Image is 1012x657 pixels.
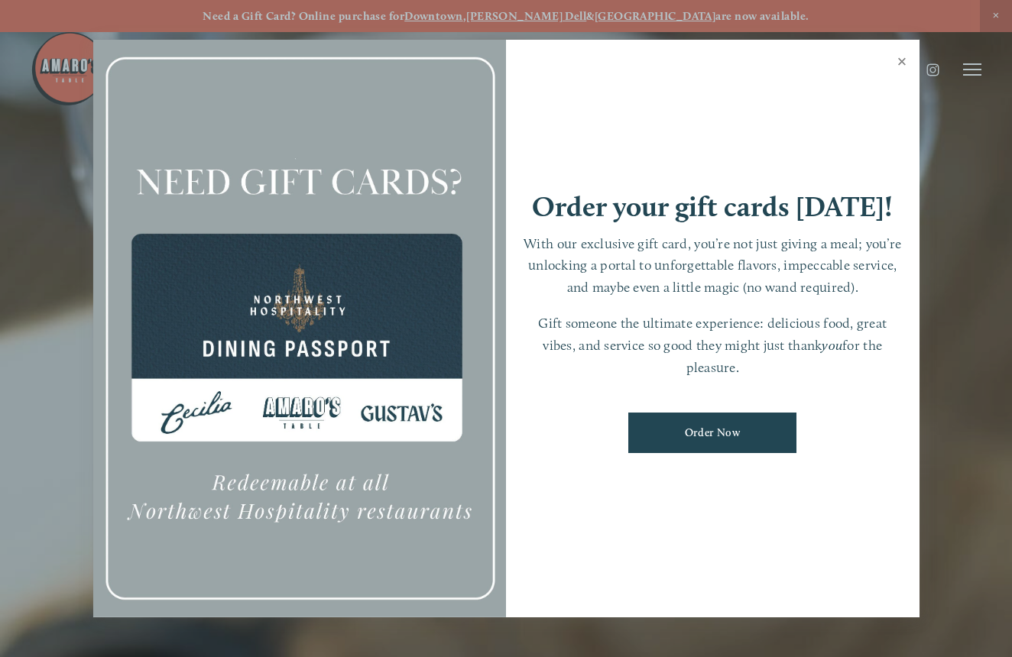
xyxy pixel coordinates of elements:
a: Close [887,42,917,85]
em: you [822,337,842,353]
a: Order Now [628,413,796,453]
p: With our exclusive gift card, you’re not just giving a meal; you’re unlocking a portal to unforge... [521,233,904,299]
p: Gift someone the ultimate experience: delicious food, great vibes, and service so good they might... [521,312,904,378]
h1: Order your gift cards [DATE]! [532,193,893,221]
